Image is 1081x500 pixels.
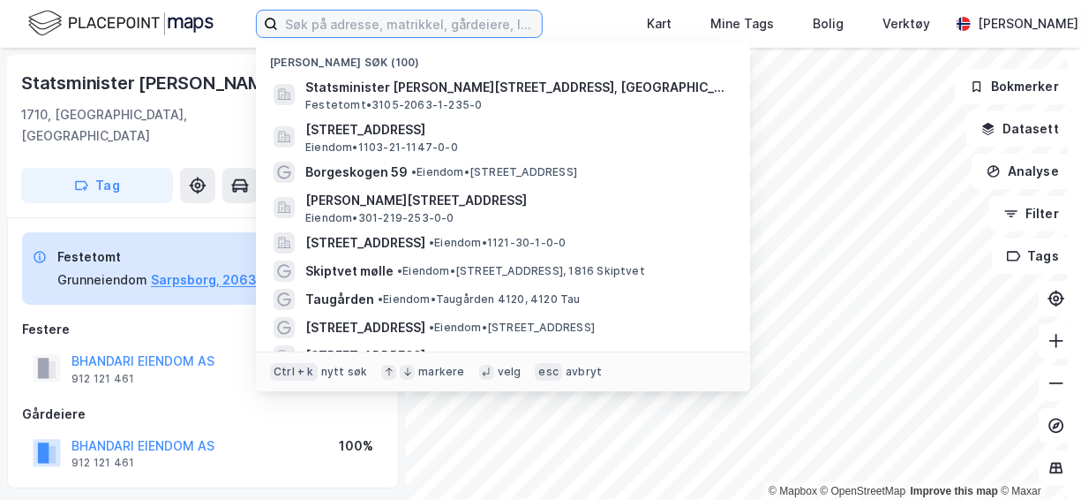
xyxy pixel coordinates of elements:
div: Grunneiendom [57,269,147,291]
input: Søk på adresse, matrikkel, gårdeiere, leietakere eller personer [278,11,542,37]
span: Eiendom • [STREET_ADDRESS] [411,165,577,179]
span: • [378,292,383,306]
div: Kart [647,13,672,34]
span: Eiendom • 1121-30-1-0-0 [429,236,566,250]
iframe: Chat Widget [993,415,1081,500]
div: Festere [22,319,384,340]
div: 100% [339,436,373,457]
div: [PERSON_NAME] søk (100) [256,42,750,73]
span: Eiendom • [STREET_ADDRESS], 1816 Skiptvet [397,264,645,278]
span: [STREET_ADDRESS] [305,345,425,367]
div: [PERSON_NAME] [978,13,1078,34]
div: esc [535,363,562,381]
div: Bolig [813,13,844,34]
button: Bokmerker [955,69,1074,104]
span: Eiendom • Taugården 4120, 4120 Tau [378,292,581,307]
button: Filter [989,196,1074,231]
a: OpenStreetMap [821,485,906,497]
button: Tag [21,168,173,203]
span: • [411,165,417,178]
div: avbryt [566,365,602,379]
span: [STREET_ADDRESS] [305,317,425,338]
a: Mapbox [769,485,817,497]
div: Kontrollprogram for chat [993,415,1081,500]
span: [PERSON_NAME][STREET_ADDRESS] [305,190,729,211]
button: Sarpsborg, 2063/1 [151,269,267,291]
span: Eiendom • 1103-21-1147-0-0 [305,140,458,155]
button: Tags [992,239,1074,274]
span: Eiendom • 301-219-253-0-0 [305,211,454,225]
div: markere [418,365,464,379]
div: Statsminister [PERSON_NAME] Vei 44 [21,69,341,97]
span: Skiptvet mølle [305,261,394,282]
div: velg [498,365,522,379]
div: Ctrl + k [270,363,318,381]
span: • [429,236,434,249]
div: Gårdeiere [22,404,384,425]
div: 912 121 461 [71,372,134,386]
span: Taugården [305,289,374,310]
div: Festetomt [57,246,267,268]
div: Verktøy [882,13,930,34]
span: Statsminister [PERSON_NAME][STREET_ADDRESS], [GEOGRAPHIC_DATA] [305,77,729,98]
button: Datasett [966,111,1074,147]
span: [STREET_ADDRESS] [305,119,729,140]
span: Eiendom • 1122-7-103-0-0 [429,349,574,363]
a: Improve this map [911,485,998,497]
div: Mine Tags [710,13,774,34]
span: • [429,321,434,334]
span: • [397,264,402,277]
img: logo.f888ab2527a4732fd821a326f86c7f29.svg [28,8,214,39]
div: nytt søk [321,365,368,379]
span: Borgeskogen 59 [305,162,408,183]
div: 912 121 461 [71,456,134,470]
button: Analyse [972,154,1074,189]
span: • [429,349,434,362]
span: Eiendom • [STREET_ADDRESS] [429,321,595,335]
span: [STREET_ADDRESS] [305,232,425,254]
span: Festetomt • 3105-2063-1-235-0 [305,98,482,112]
div: 1710, [GEOGRAPHIC_DATA], [GEOGRAPHIC_DATA] [21,104,266,147]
